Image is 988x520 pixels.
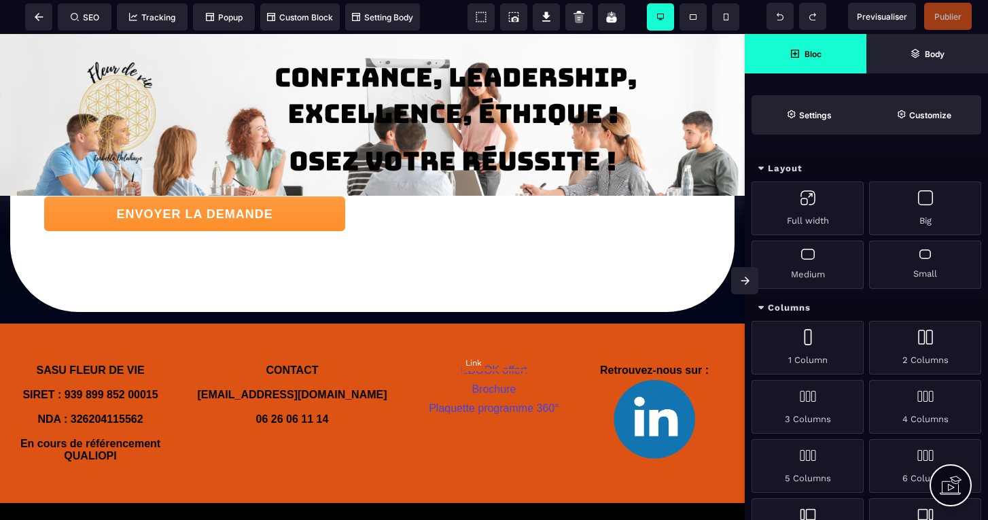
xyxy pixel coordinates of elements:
span: Setting Body [352,12,413,22]
span: Screenshot [500,3,527,31]
a: Plaquette programme 360° [429,368,559,380]
strong: Customize [909,110,951,120]
div: 4 Columns [869,380,981,434]
a: EBOOK offert [461,330,527,342]
div: 5 Columns [752,439,864,493]
b: SASU FLEUR DE VIE [36,330,144,342]
span: Open Style Manager [866,95,981,135]
a: Brochure [472,349,516,361]
span: SEO [71,12,99,22]
strong: Body [925,49,945,59]
div: 3 Columns [752,380,864,434]
span: View components [467,3,495,31]
div: 6 Columns [869,439,981,493]
span: Popup [206,12,243,22]
div: Big [869,181,981,235]
div: Medium [752,241,864,289]
div: 1 Column [752,321,864,375]
div: 2 Columns [869,321,981,375]
div: Full width [752,181,864,235]
span: Open Layer Manager [866,34,988,73]
span: Publier [934,12,961,22]
span: Previsualiser [857,12,907,22]
strong: Bloc [805,49,822,59]
button: ENVOYER LA DEMANDE [44,162,345,197]
span: Settings [752,95,866,135]
div: Layout [745,156,988,181]
span: Tracking [129,12,175,22]
b: CONTACT [EMAIL_ADDRESS][DOMAIN_NAME] 06 26 06 11 14 [197,330,387,391]
img: 1a59c7fc07b2df508e9f9470b57f58b2_Design_sans_titre_(2).png [614,346,695,425]
div: Small [869,241,981,289]
span: Preview [848,3,916,30]
div: Columns [745,296,988,321]
b: Retrouvez-nous sur : [600,330,709,342]
strong: Settings [799,110,832,120]
span: Open Blocks [745,34,866,73]
b: SIRET : 939 899 852 00015 NDA : 326204115562 En cours de référencement QUALIOPI [20,355,164,428]
span: Custom Block [267,12,333,22]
